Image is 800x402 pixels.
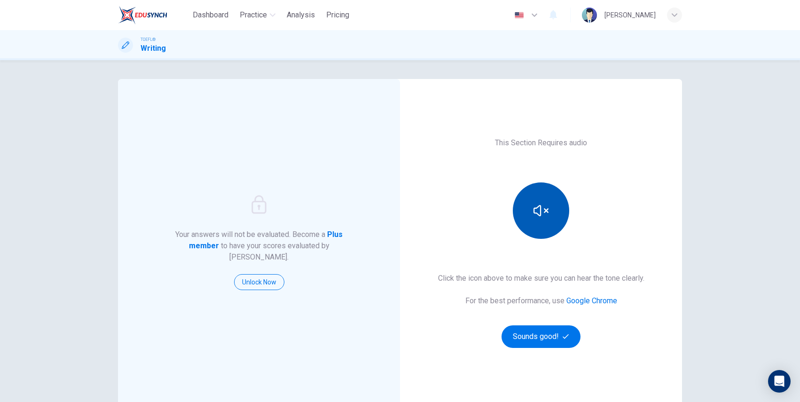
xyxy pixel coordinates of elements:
[604,9,656,21] div: [PERSON_NAME]
[118,6,189,24] a: EduSynch logo
[513,12,525,19] img: en
[326,9,349,21] span: Pricing
[193,9,228,21] span: Dashboard
[174,229,344,263] h6: Your answers will not be evaluated. Become a to have your scores evaluated by [PERSON_NAME].
[566,296,617,305] a: Google Chrome
[495,137,587,149] h6: This Section Requires audio
[236,7,279,24] button: Practice
[189,7,232,24] button: Dashboard
[234,274,284,290] button: Unlock Now
[118,6,167,24] img: EduSynch logo
[283,7,319,24] button: Analysis
[438,273,644,284] h6: Click the icon above to make sure you can hear the tone clearly.
[189,230,343,250] strong: Plus member
[287,9,315,21] span: Analysis
[240,9,267,21] span: Practice
[582,8,597,23] img: Profile picture
[465,295,617,307] h6: For the best performance, use
[502,325,580,348] button: Sounds good!
[141,36,156,43] span: TOEFL®
[322,7,353,24] button: Pricing
[141,43,166,54] h1: Writing
[768,370,791,393] div: Open Intercom Messenger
